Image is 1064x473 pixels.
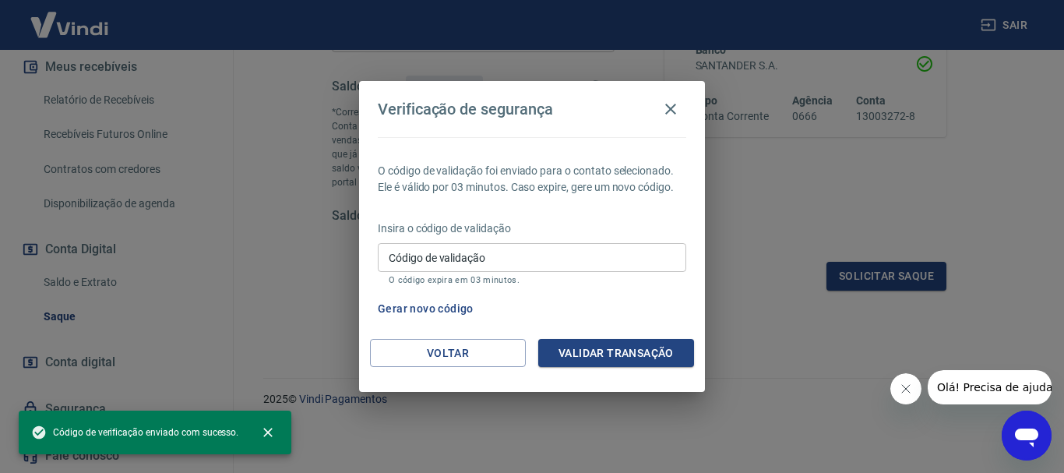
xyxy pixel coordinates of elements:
p: O código de validação foi enviado para o contato selecionado. Ele é válido por 03 minutos. Caso e... [378,163,686,196]
button: Validar transação [538,339,694,368]
iframe: Mensagem da empresa [928,370,1052,404]
iframe: Botão para abrir a janela de mensagens [1002,411,1052,461]
button: Voltar [370,339,526,368]
span: Olá! Precisa de ajuda? [9,11,131,23]
h4: Verificação de segurança [378,100,553,118]
p: Insira o código de validação [378,221,686,237]
iframe: Fechar mensagem [890,373,921,404]
button: Gerar novo código [372,295,480,323]
p: O código expira em 03 minutos. [389,275,675,285]
span: Código de verificação enviado com sucesso. [31,425,238,440]
button: close [251,415,285,450]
